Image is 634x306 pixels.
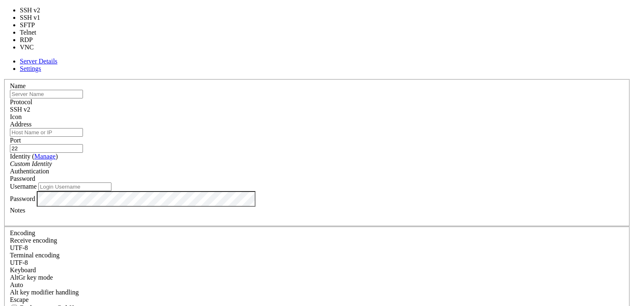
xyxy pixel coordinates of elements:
[10,175,35,182] span: Password
[20,14,50,21] li: SSH v1
[10,175,624,182] div: Password
[20,7,50,14] li: SSH v2
[32,153,58,160] span: ( )
[10,98,32,105] label: Protocol
[10,183,37,190] label: Username
[10,244,28,251] span: UTF-8
[10,259,624,266] div: UTF-8
[10,266,36,273] label: Keyboard
[10,137,21,144] label: Port
[10,252,59,259] label: The default terminal encoding. ISO-2022 enables character map translations (like graphics maps). ...
[10,113,21,120] label: Icon
[20,21,50,29] li: SFTP
[10,160,624,168] div: Custom Identity
[34,153,56,160] a: Manage
[10,153,58,160] label: Identity
[10,121,31,128] label: Address
[10,229,35,236] label: Encoding
[10,106,624,113] div: SSH v2
[10,168,49,175] label: Authentication
[10,296,28,303] span: Escape
[10,128,83,137] input: Host Name or IP
[10,207,25,214] label: Notes
[38,182,111,191] input: Login Username
[10,160,52,167] i: Custom Identity
[10,244,624,252] div: UTF-8
[10,90,83,98] input: Server Name
[10,274,53,281] label: Set the expected encoding for data received from the host. If the encodings do not match, visual ...
[10,82,26,89] label: Name
[10,281,23,288] span: Auto
[20,58,57,65] a: Server Details
[10,106,30,113] span: SSH v2
[10,259,28,266] span: UTF-8
[20,65,41,72] a: Settings
[10,237,57,244] label: Set the expected encoding for data received from the host. If the encodings do not match, visual ...
[20,29,50,36] li: Telnet
[10,144,83,153] input: Port Number
[10,289,79,296] label: Controls how the Alt key is handled. Escape: Send an ESC prefix. 8-Bit: Add 128 to the typed char...
[20,36,50,44] li: RDP
[20,44,50,51] li: VNC
[10,296,624,304] div: Escape
[10,281,624,289] div: Auto
[10,195,35,202] label: Password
